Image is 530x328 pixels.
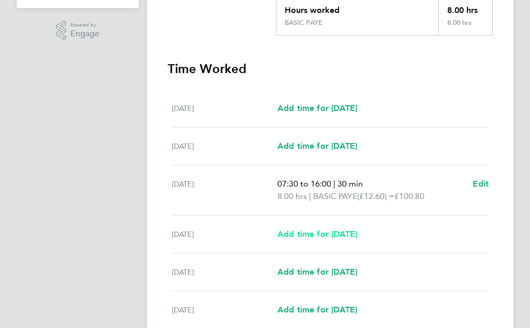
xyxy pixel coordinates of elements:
span: | [309,191,311,201]
a: Add time for [DATE] [277,228,357,240]
span: Add time for [DATE] [277,229,357,239]
div: [DATE] [172,304,277,316]
span: (£12.60) = [357,191,394,201]
span: £100.80 [394,191,424,201]
span: 8.00 hrs [277,191,307,201]
span: Add time for [DATE] [277,267,357,277]
span: Add time for [DATE] [277,141,357,151]
div: 8.00 hrs [438,19,492,35]
a: Add time for [DATE] [277,102,357,115]
a: Powered byEngage [56,21,100,40]
span: 30 min [337,179,363,189]
a: Edit [473,178,489,190]
div: [DATE] [172,266,277,278]
div: [DATE] [172,140,277,152]
div: BASIC PAYE [285,19,322,27]
span: Add time for [DATE] [277,305,357,315]
span: Edit [473,179,489,189]
a: Add time for [DATE] [277,140,357,152]
a: Add time for [DATE] [277,266,357,278]
div: [DATE] [172,228,277,240]
span: 07:30 to 16:00 [277,179,331,189]
div: [DATE] [172,102,277,115]
span: BASIC PAYE [313,190,357,203]
a: Add time for [DATE] [277,304,357,316]
div: [DATE] [172,178,277,203]
h3: Time Worked [168,61,493,77]
span: Add time for [DATE] [277,103,357,113]
span: Engage [70,30,99,38]
span: Powered by [70,21,99,30]
span: | [333,179,335,189]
